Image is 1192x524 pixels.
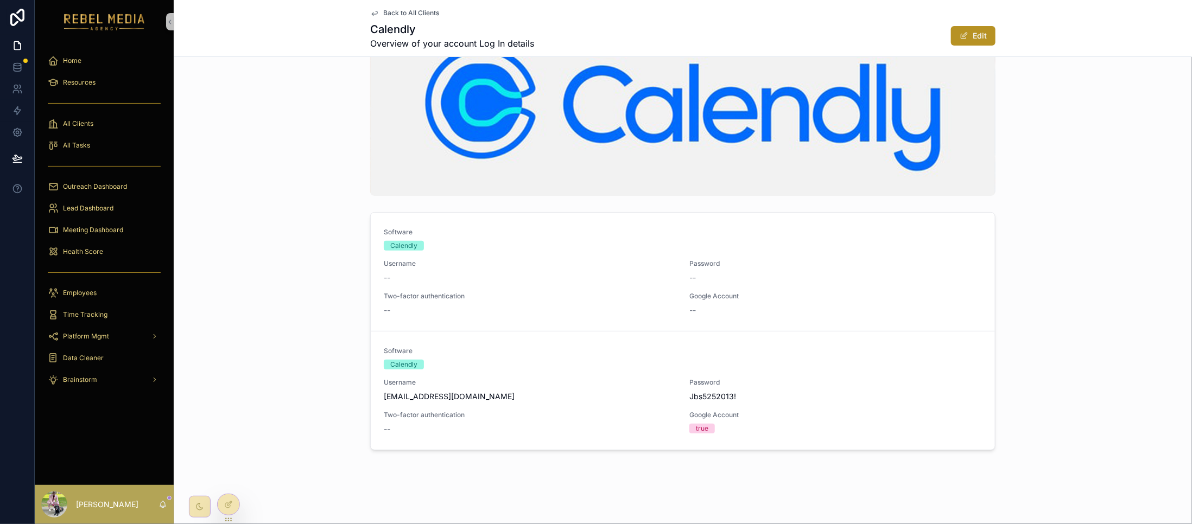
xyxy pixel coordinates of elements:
span: All Tasks [63,141,90,150]
a: Meeting Dashboard [41,220,167,240]
a: Lead Dashboard [41,199,167,218]
span: -- [384,272,390,283]
span: Brainstorm [63,375,97,384]
span: All Clients [63,119,93,128]
span: Username [384,259,676,268]
img: App logo [64,13,145,30]
span: Software [384,347,982,355]
a: Health Score [41,242,167,261]
span: [EMAIL_ADDRESS][DOMAIN_NAME] [384,391,676,402]
a: Platform Mgmt [41,327,167,346]
span: -- [689,272,696,283]
a: All Tasks [41,136,167,155]
span: Health Score [63,247,103,256]
span: Back to All Clients [383,9,439,17]
h1: Calendly [370,22,534,37]
span: Google Account [689,292,829,301]
a: Brainstorm [41,370,167,389]
span: -- [384,305,390,316]
span: Password [689,378,982,387]
div: true [696,424,708,433]
span: Time Tracking [63,310,107,319]
div: scrollable content [35,43,174,404]
span: Software [384,228,982,237]
span: Lead Dashboard [63,204,113,213]
span: Platform Mgmt [63,332,109,341]
span: Jbs5252013! [689,391,982,402]
div: Calendly [390,241,417,251]
a: Home [41,51,167,71]
a: SoftwareCalendlyUsername--Password--Two-factor authentication--Google Account-- [371,213,995,331]
a: SoftwareCalendlyUsername[EMAIL_ADDRESS][DOMAIN_NAME]PasswordJbs5252013!Two-factor authentication-... [371,331,995,450]
span: Google Account [689,411,829,419]
span: Password [689,259,982,268]
div: Calendly [390,360,417,369]
span: -- [384,424,390,434]
span: -- [689,305,696,316]
span: Outreach Dashboard [63,182,127,191]
button: Edit [951,26,996,46]
a: All Clients [41,114,167,133]
a: Employees [41,283,167,303]
a: Back to All Clients [370,9,439,17]
span: Data Cleaner [63,354,104,362]
span: Home [63,56,81,65]
span: Overview of your account Log In details [370,37,534,50]
span: Resources [63,78,96,87]
a: Outreach Dashboard [41,177,167,196]
span: Meeting Dashboard [63,226,123,234]
p: [PERSON_NAME] [76,499,138,510]
a: Resources [41,73,167,92]
span: Employees [63,289,97,297]
span: Username [384,378,676,387]
a: Data Cleaner [41,348,167,368]
span: Two-factor authentication [384,411,676,419]
span: Two-factor authentication [384,292,676,301]
a: Time Tracking [41,305,167,324]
